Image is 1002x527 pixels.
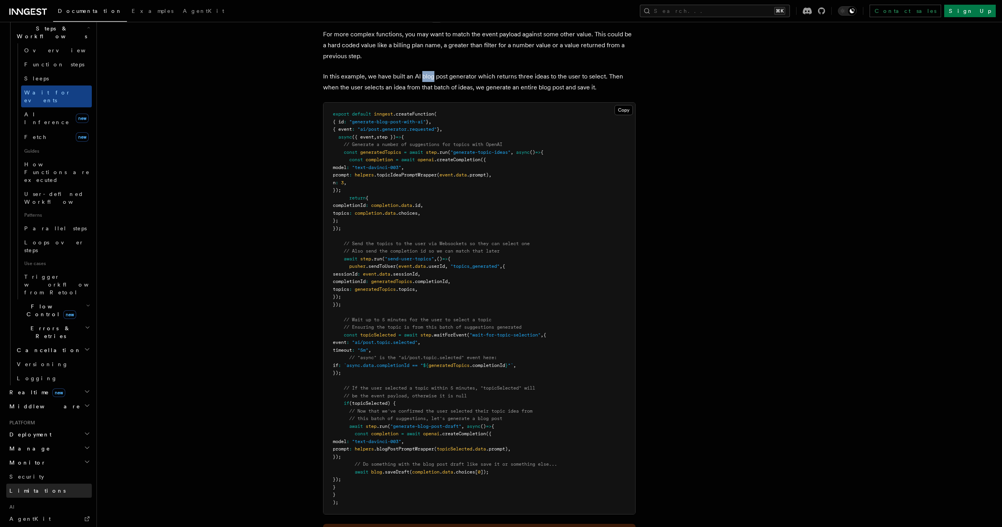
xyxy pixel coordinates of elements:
[475,446,486,452] span: data
[396,263,398,269] span: (
[448,256,450,262] span: {
[338,134,352,140] span: async
[6,420,35,426] span: Platform
[412,203,420,208] span: .id
[333,446,349,452] span: prompt
[415,263,426,269] span: data
[374,172,437,178] span: .topicIdeaPromptWrapper
[21,157,92,187] a: How Functions are executed
[456,172,467,178] span: data
[472,446,475,452] span: .
[333,180,336,185] span: n
[409,469,412,475] span: (
[431,332,467,338] span: .waitForEvent
[377,271,379,277] span: .
[420,203,423,208] span: ,
[24,134,47,140] span: Fetch
[333,271,357,277] span: sessionId
[333,454,341,459] span: });
[352,111,371,117] span: default
[333,492,336,497] span: }
[6,402,80,410] span: Middleware
[344,401,349,406] span: if
[478,469,480,475] span: 0
[508,363,513,368] span: "`
[439,126,442,132] span: ,
[333,302,341,307] span: });
[401,134,404,140] span: {
[420,332,431,338] span: step
[412,263,415,269] span: .
[6,512,92,526] a: AgentKit
[347,165,349,170] span: :
[377,424,388,429] span: .run
[401,203,412,208] span: data
[439,172,453,178] span: event
[183,8,224,14] span: AgentKit
[338,363,341,368] span: :
[349,195,366,201] span: return
[448,150,450,155] span: (
[333,226,341,231] span: });
[453,469,478,475] span: .choices[
[9,516,51,522] span: AgentKit
[344,142,502,147] span: // Generate a number of suggestions for topics with OpenAI
[333,119,344,125] span: { id
[323,29,636,62] p: For more complex functions, you may want to match the event payload against some other value. Thi...
[347,439,349,444] span: :
[344,119,347,125] span: :
[21,57,92,71] a: Function steps
[14,21,92,43] button: Steps & Workflows
[344,248,500,254] span: // Also send the completion id so we can match that later
[396,287,415,292] span: .topics
[374,134,377,140] span: ,
[388,424,390,429] span: (
[366,424,377,429] span: step
[21,129,92,145] a: Fetchnew
[349,172,352,178] span: :
[401,431,404,436] span: =
[396,134,401,140] span: =>
[349,416,502,421] span: // this batch of suggestions, let's generate a blog post
[76,132,89,142] span: new
[368,347,371,353] span: ,
[9,474,44,480] span: Security
[426,150,437,155] span: step
[333,126,352,132] span: { event
[366,157,393,162] span: completion
[429,363,470,368] span: generatedTopics
[24,61,84,68] span: Function steps
[14,25,87,40] span: Steps & Workflows
[349,424,363,429] span: await
[14,371,92,385] a: Logging
[344,180,347,185] span: ,
[347,340,349,345] span: :
[333,203,366,208] span: completionId
[418,340,420,345] span: ,
[344,324,522,330] span: // Ensuring the topic is from this batch of suggestions generated
[398,203,401,208] span: .
[132,8,173,14] span: Examples
[21,209,92,221] span: Patterns
[366,263,396,269] span: .sendToUser
[333,347,352,353] span: timeout
[412,279,448,284] span: .completionId
[450,263,500,269] span: "topics_generated"
[333,484,336,490] span: }
[344,150,357,155] span: const
[500,263,502,269] span: ,
[434,111,437,117] span: (
[349,210,352,216] span: :
[437,446,472,452] span: topicSelected
[467,172,489,178] span: .prompt)
[415,287,418,292] span: ,
[448,279,450,284] span: ,
[24,239,84,253] span: Loops over steps
[355,469,368,475] span: await
[14,324,85,340] span: Errors & Retries
[398,332,401,338] span: =
[14,343,92,357] button: Cancellation
[21,235,92,257] a: Loops over steps
[14,357,92,371] a: Versioning
[390,424,461,429] span: "generate-blog-post-draft"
